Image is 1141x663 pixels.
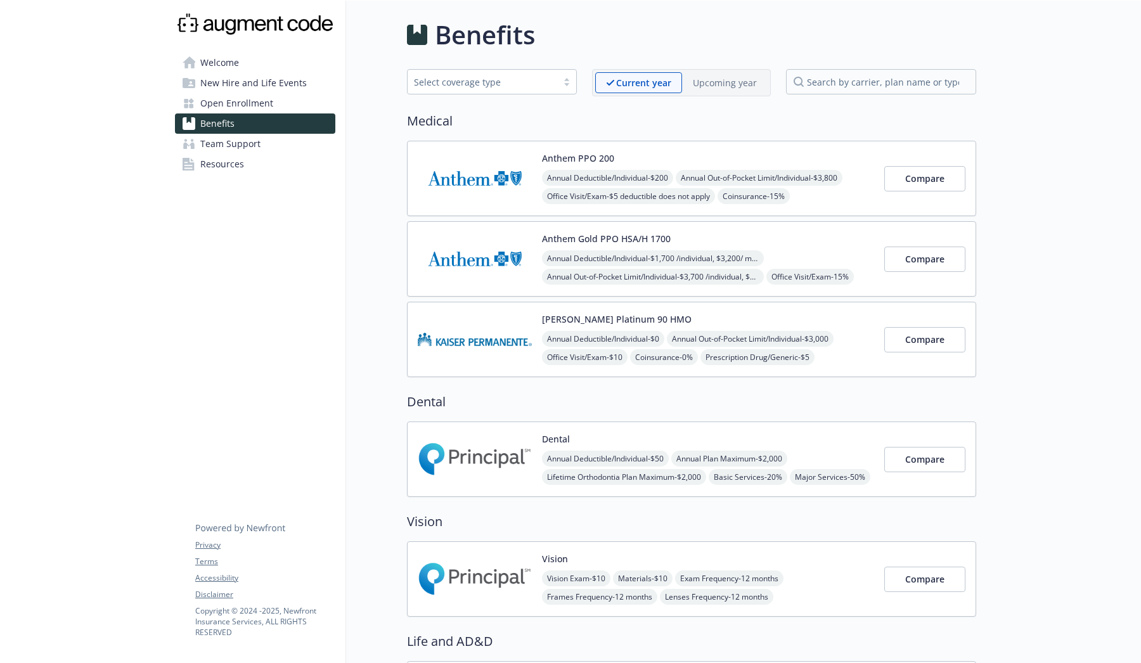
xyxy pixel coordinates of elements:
[660,589,773,605] span: Lenses Frequency - 12 months
[613,570,673,586] span: Materials - $10
[630,349,698,365] span: Coinsurance - 0%
[435,16,535,54] h1: Benefits
[200,134,261,154] span: Team Support
[884,447,965,472] button: Compare
[175,113,335,134] a: Benefits
[675,570,783,586] span: Exam Frequency - 12 months
[700,349,815,365] span: Prescription Drug/Generic - $5
[542,589,657,605] span: Frames Frequency - 12 months
[709,469,787,485] span: Basic Services - 20%
[766,269,854,285] span: Office Visit/Exam - 15%
[786,69,976,94] input: search by carrier, plan name or type
[418,232,532,286] img: Anthem Blue Cross carrier logo
[542,188,715,204] span: Office Visit/Exam - $5 deductible does not apply
[195,589,335,600] a: Disclaimer
[693,76,757,89] p: Upcoming year
[542,269,764,285] span: Annual Out-of-Pocket Limit/Individual - $3,700 /individual, $3,700/ member
[195,605,335,638] p: Copyright © 2024 - 2025 , Newfront Insurance Services, ALL RIGHTS RESERVED
[542,570,610,586] span: Vision Exam - $10
[905,253,944,265] span: Compare
[616,76,671,89] p: Current year
[414,75,551,89] div: Select coverage type
[195,556,335,567] a: Terms
[175,53,335,73] a: Welcome
[542,331,664,347] span: Annual Deductible/Individual - $0
[200,53,239,73] span: Welcome
[407,112,976,131] h2: Medical
[542,432,570,446] button: Dental
[884,327,965,352] button: Compare
[542,170,673,186] span: Annual Deductible/Individual - $200
[200,93,273,113] span: Open Enrollment
[542,151,614,165] button: Anthem PPO 200
[418,432,532,486] img: Principal Financial Group Inc carrier logo
[407,632,976,651] h2: Life and AD&D
[671,451,787,467] span: Annual Plan Maximum - $2,000
[175,154,335,174] a: Resources
[200,113,235,134] span: Benefits
[542,250,764,266] span: Annual Deductible/Individual - $1,700 /individual, $3,200/ member
[418,151,532,205] img: Anthem Blue Cross carrier logo
[718,188,790,204] span: Coinsurance - 15%
[884,166,965,191] button: Compare
[905,573,944,585] span: Compare
[195,572,335,584] a: Accessibility
[418,552,532,606] img: Principal Financial Group Inc carrier logo
[175,73,335,93] a: New Hire and Life Events
[884,567,965,592] button: Compare
[175,134,335,154] a: Team Support
[790,469,870,485] span: Major Services - 50%
[542,349,628,365] span: Office Visit/Exam - $10
[542,232,671,245] button: Anthem Gold PPO HSA/H 1700
[667,331,834,347] span: Annual Out-of-Pocket Limit/Individual - $3,000
[407,512,976,531] h2: Vision
[905,172,944,184] span: Compare
[542,469,706,485] span: Lifetime Orthodontia Plan Maximum - $2,000
[542,552,568,565] button: Vision
[200,73,307,93] span: New Hire and Life Events
[418,312,532,366] img: Kaiser Permanente Insurance Company carrier logo
[195,539,335,551] a: Privacy
[905,453,944,465] span: Compare
[175,93,335,113] a: Open Enrollment
[200,154,244,174] span: Resources
[676,170,842,186] span: Annual Out-of-Pocket Limit/Individual - $3,800
[542,312,692,326] button: [PERSON_NAME] Platinum 90 HMO
[407,392,976,411] h2: Dental
[542,451,669,467] span: Annual Deductible/Individual - $50
[884,247,965,272] button: Compare
[905,333,944,345] span: Compare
